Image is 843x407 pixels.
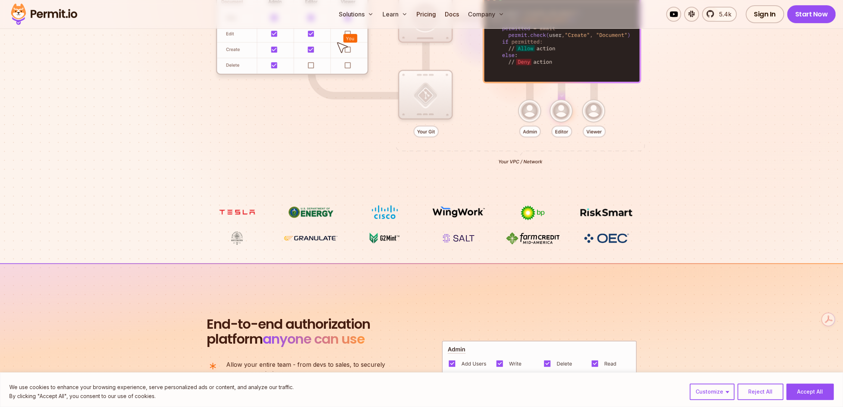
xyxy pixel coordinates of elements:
[357,205,413,219] img: Cisco
[505,205,561,221] img: bp
[583,232,630,244] img: OEC
[690,384,734,400] button: Customize
[226,360,385,369] span: Allow your entire team - from devs to sales, to securely
[226,360,385,378] p: manage permissions
[209,205,265,219] img: tesla
[465,7,507,22] button: Company
[9,392,294,401] p: By clicking "Accept All", you consent to our use of cookies.
[9,383,294,392] p: We use cookies to enhance your browsing experience, serve personalized ads or content, and analyz...
[283,231,339,245] img: Granulate
[357,231,413,245] img: G2mint
[413,7,439,22] a: Pricing
[380,7,410,22] button: Learn
[578,205,634,219] img: Risksmart
[787,5,836,23] a: Start Now
[207,317,370,347] h2: platform
[737,384,783,400] button: Reject All
[702,7,737,22] a: 5.4k
[442,7,462,22] a: Docs
[7,1,81,27] img: Permit logo
[505,231,561,245] img: Farm Credit
[431,205,487,219] img: Wingwork
[786,384,834,400] button: Accept All
[746,5,784,23] a: Sign In
[431,231,487,245] img: salt
[336,7,377,22] button: Solutions
[207,317,370,332] span: End-to-end authorization
[283,205,339,219] img: US department of energy
[209,231,265,245] img: Maricopa County Recorder\'s Office
[263,329,365,348] span: anyone can use
[715,10,731,19] span: 5.4k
